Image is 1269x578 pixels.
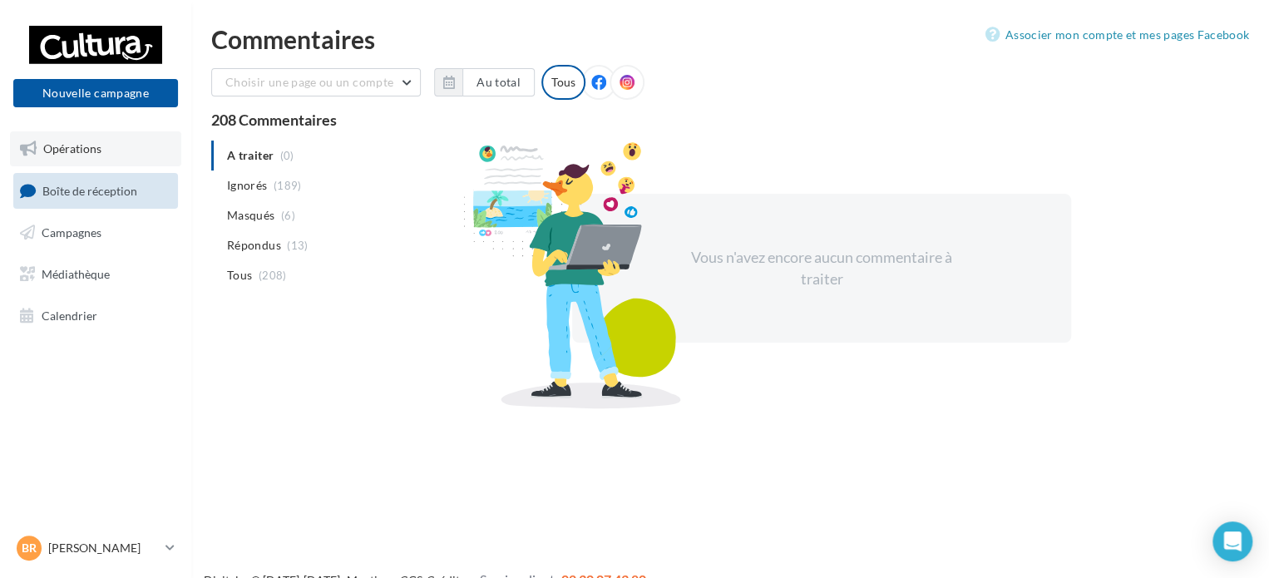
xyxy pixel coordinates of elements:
[211,68,421,96] button: Choisir une page ou un compte
[541,65,585,100] div: Tous
[227,207,274,224] span: Masqués
[10,257,181,292] a: Médiathèque
[434,68,535,96] button: Au total
[287,239,308,252] span: (13)
[679,247,965,289] div: Vous n'avez encore aucun commentaire à traiter
[42,308,97,322] span: Calendrier
[211,112,1249,127] div: 208 Commentaires
[10,299,181,333] a: Calendrier
[48,540,159,556] p: [PERSON_NAME]
[227,237,281,254] span: Répondus
[10,215,181,250] a: Campagnes
[259,269,287,282] span: (208)
[274,179,302,192] span: (189)
[13,79,178,107] button: Nouvelle campagne
[1212,521,1252,561] div: Open Intercom Messenger
[10,173,181,209] a: Boîte de réception
[43,141,101,156] span: Opérations
[227,267,252,284] span: Tous
[462,68,535,96] button: Au total
[42,267,110,281] span: Médiathèque
[42,225,101,240] span: Campagnes
[22,540,37,556] span: Br
[211,27,1249,52] div: Commentaires
[985,25,1249,45] a: Associer mon compte et mes pages Facebook
[225,75,393,89] span: Choisir une page ou un compte
[42,183,137,197] span: Boîte de réception
[227,177,267,194] span: Ignorés
[10,131,181,166] a: Opérations
[13,532,178,564] a: Br [PERSON_NAME]
[281,209,295,222] span: (6)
